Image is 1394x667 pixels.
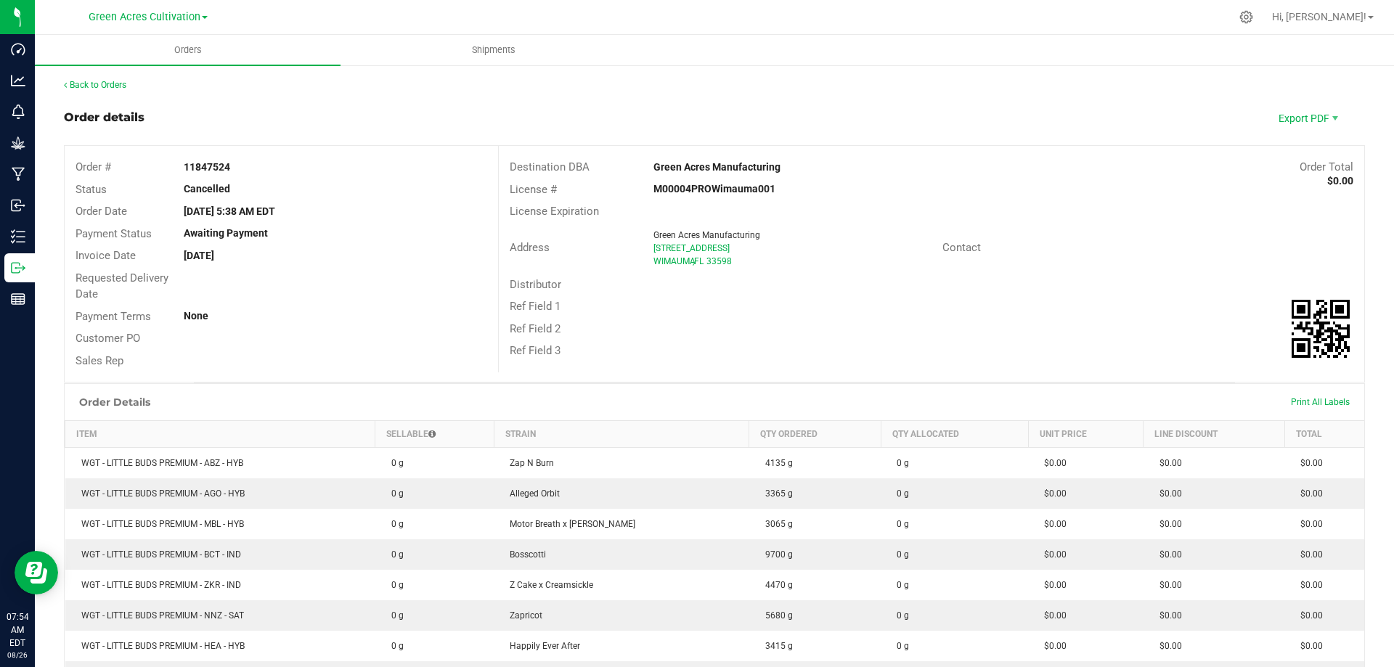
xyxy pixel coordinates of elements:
span: 0 g [889,549,909,560]
span: 0 g [889,580,909,590]
a: Shipments [341,35,646,65]
span: Payment Status [76,227,152,240]
strong: $0.00 [1327,175,1353,187]
inline-svg: Inbound [11,198,25,213]
span: $0.00 [1152,519,1182,529]
th: Sellable [375,421,494,448]
span: Contact [942,241,981,254]
div: Manage settings [1237,10,1255,24]
span: 0 g [889,458,909,468]
span: Distributor [510,278,561,291]
span: 9700 g [758,549,793,560]
inline-svg: Reports [11,292,25,306]
strong: 11847524 [184,161,230,173]
inline-svg: Dashboard [11,42,25,57]
span: License # [510,183,557,196]
span: 0 g [384,549,404,560]
span: 5680 g [758,610,793,621]
span: $0.00 [1293,458,1323,468]
th: Strain [494,421,749,448]
span: WGT - LITTLE BUDS PREMIUM - NNZ - SAT [74,610,244,621]
span: 4135 g [758,458,793,468]
span: $0.00 [1293,641,1323,651]
span: Order # [76,160,111,173]
span: $0.00 [1293,488,1323,499]
th: Line Discount [1144,421,1285,448]
inline-svg: Outbound [11,261,25,275]
th: Total [1284,421,1364,448]
span: Hi, [PERSON_NAME]! [1272,11,1366,22]
span: Invoice Date [76,249,136,262]
span: WIMAUMA [653,256,696,266]
inline-svg: Grow [11,136,25,150]
span: , [693,256,694,266]
span: Address [510,241,550,254]
span: $0.00 [1152,488,1182,499]
span: [STREET_ADDRESS] [653,243,730,253]
span: 0 g [384,610,404,621]
span: $0.00 [1152,610,1182,621]
div: Order details [64,109,144,126]
span: 0 g [889,488,909,499]
span: Ref Field 1 [510,300,561,313]
strong: [DATE] 5:38 AM EDT [184,205,275,217]
inline-svg: Inventory [11,229,25,244]
span: Happily Ever After [502,641,580,651]
span: 3065 g [758,519,793,529]
th: Qty Allocated [881,421,1028,448]
span: $0.00 [1293,580,1323,590]
h1: Order Details [79,396,150,408]
span: Export PDF [1263,105,1350,131]
span: FL [694,256,704,266]
span: $0.00 [1037,610,1067,621]
strong: Green Acres Manufacturing [653,161,780,173]
span: 3415 g [758,641,793,651]
span: WGT - LITTLE BUDS PREMIUM - MBL - HYB [74,519,244,529]
span: Sales Rep [76,354,123,367]
strong: None [184,310,208,322]
span: 0 g [384,488,404,499]
span: Green Acres Manufacturing [653,230,760,240]
p: 08/26 [7,650,28,660]
span: 3365 g [758,488,793,499]
span: Green Acres Cultivation [89,11,200,23]
span: $0.00 [1152,549,1182,560]
span: Order Date [76,205,127,218]
span: $0.00 [1037,580,1067,590]
qrcode: 11847524 [1292,300,1350,358]
span: Alleged Orbit [502,488,560,499]
span: Zapricot [502,610,542,621]
span: $0.00 [1152,580,1182,590]
th: Qty Ordered [749,421,881,448]
span: WGT - LITTLE BUDS PREMIUM - ABZ - HYB [74,458,243,468]
p: 07:54 AM EDT [7,610,28,650]
span: WGT - LITTLE BUDS PREMIUM - BCT - IND [74,549,241,560]
span: $0.00 [1037,641,1067,651]
span: 33598 [706,256,732,266]
strong: Cancelled [184,183,230,195]
span: 0 g [384,580,404,590]
span: Orders [155,44,221,57]
span: 4470 g [758,580,793,590]
span: WGT - LITTLE BUDS PREMIUM - HEA - HYB [74,641,245,651]
span: $0.00 [1037,488,1067,499]
span: Shipments [452,44,535,57]
span: $0.00 [1037,458,1067,468]
inline-svg: Analytics [11,73,25,88]
span: Status [76,183,107,196]
span: License Expiration [510,205,599,218]
span: WGT - LITTLE BUDS PREMIUM - ZKR - IND [74,580,241,590]
span: Bosscotti [502,549,546,560]
inline-svg: Monitoring [11,105,25,119]
span: $0.00 [1152,458,1182,468]
a: Back to Orders [64,80,126,90]
span: Order Total [1300,160,1353,173]
span: Ref Field 2 [510,322,561,335]
span: Customer PO [76,332,140,345]
span: Print All Labels [1291,397,1350,407]
th: Item [65,421,375,448]
span: Ref Field 3 [510,344,561,357]
span: $0.00 [1293,610,1323,621]
span: WGT - LITTLE BUDS PREMIUM - AGO - HYB [74,488,245,499]
span: 0 g [889,519,909,529]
